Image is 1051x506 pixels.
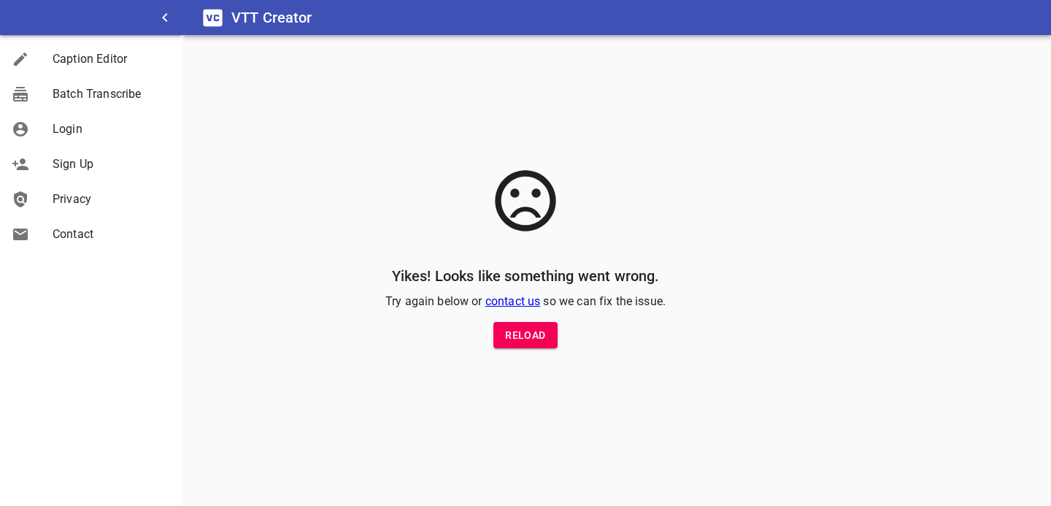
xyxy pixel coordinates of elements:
[53,120,171,138] span: Login
[53,191,171,208] span: Privacy
[231,6,312,29] h6: VTT Creator
[53,50,171,68] span: Caption Editor
[505,326,545,345] span: Reload
[53,156,171,173] span: Sign Up
[53,85,171,103] span: Batch Transcribe
[493,322,557,349] button: Reload
[392,264,660,288] h6: Yikes! Looks like something went wrong.
[12,156,53,173] div: Sign Up
[12,120,53,138] div: Login
[12,50,53,68] div: Caption Editor
[485,294,541,308] a: contact us
[385,293,666,310] p: Try again below or so we can fix the issue.
[12,226,53,243] div: Contact
[12,191,53,208] div: Privacy
[12,85,53,103] div: Batch Transcribe
[53,226,171,243] span: Contact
